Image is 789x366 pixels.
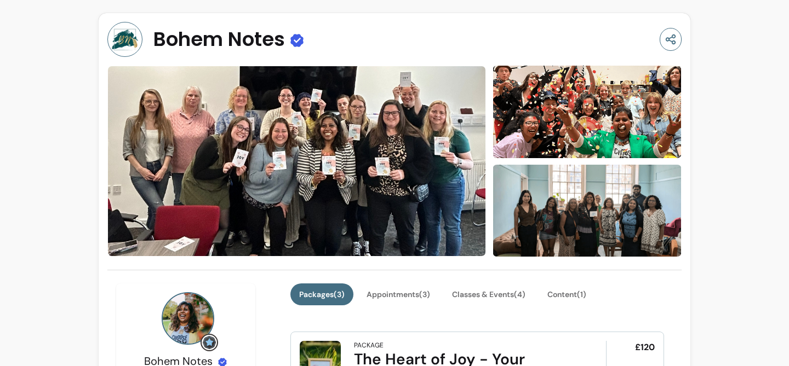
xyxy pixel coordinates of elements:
button: Classes & Events(4) [443,283,534,305]
button: Packages(3) [290,283,353,305]
img: Grow [203,336,216,349]
img: image-0 [107,66,486,257]
img: Provider image [162,292,214,345]
span: Bohem Notes [153,28,285,50]
img: image-1 [493,34,682,189]
button: Content(1) [539,283,595,305]
button: Appointments(3) [358,283,439,305]
img: image-2 [493,163,682,258]
div: Package [354,341,384,350]
img: Provider image [107,22,142,57]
